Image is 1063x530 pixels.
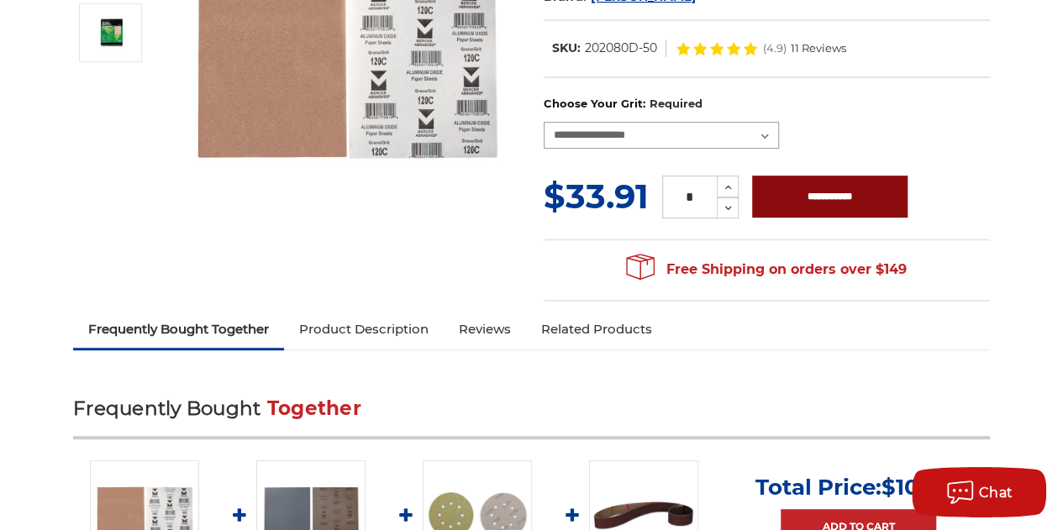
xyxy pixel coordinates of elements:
[791,43,846,54] span: 11 Reviews
[526,311,667,348] a: Related Products
[444,311,526,348] a: Reviews
[979,485,1013,501] span: Chat
[626,253,907,286] span: Free Shipping on orders over $149
[649,97,702,110] small: Required
[544,96,990,113] label: Choose Your Grit:
[90,17,132,49] img: 9" x 11" Sandpaper Sheets Aluminum Oxide
[881,474,961,501] span: $107.14
[544,176,649,217] span: $33.91
[267,396,361,420] span: Together
[585,39,657,57] dd: 202080D-50
[73,396,260,420] span: Frequently Bought
[73,311,284,348] a: Frequently Bought Together
[755,474,961,501] p: Total Price:
[912,467,1046,517] button: Chat
[284,311,444,348] a: Product Description
[552,39,581,57] dt: SKU:
[763,43,787,54] span: (4.9)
